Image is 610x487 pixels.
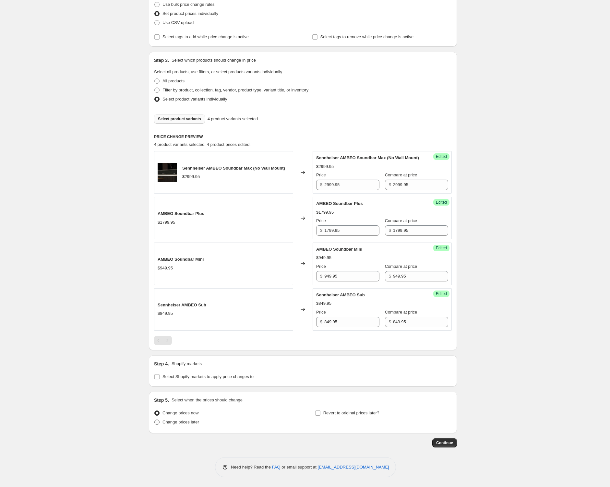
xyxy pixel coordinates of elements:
span: Edited [436,291,447,296]
span: Edited [436,154,447,159]
p: Select when the prices should change [172,397,243,403]
button: Select product variants [154,114,205,124]
span: Compare at price [385,264,417,269]
div: $849.95 [158,310,173,317]
span: AMBEO Soundbar Mini [158,257,204,262]
span: Select tags to remove while price change is active [320,34,414,39]
span: Sennheiser AMBEO Sub [158,303,206,307]
p: Shopify markets [172,361,202,367]
div: $849.95 [316,300,331,307]
span: Select product variants individually [162,97,227,101]
span: Sennheiser AMBEO Soundbar Max (No Wall Mount) [316,155,419,160]
span: Edited [436,200,447,205]
span: $ [389,319,391,324]
div: $2999.95 [316,163,334,170]
span: Compare at price [385,310,417,315]
span: Need help? Read the [231,465,272,469]
span: Sennheiser AMBEO Soundbar Max (No Wall Mount) [182,166,285,171]
span: Change prices now [162,410,198,415]
span: $ [320,228,322,233]
span: $ [389,228,391,233]
span: Select Shopify markets to apply price changes to [162,374,254,379]
div: $949.95 [316,255,331,261]
span: or email support at [281,465,318,469]
span: 4 product variants selected. 4 product prices edited: [154,142,251,147]
span: Price [316,310,326,315]
span: Price [316,264,326,269]
div: $2999.95 [182,173,200,180]
span: Select tags to add while price change is active [162,34,249,39]
a: FAQ [272,465,281,469]
span: Compare at price [385,218,417,223]
span: Price [316,218,326,223]
span: Filter by product, collection, tag, vendor, product type, variant title, or inventory [162,88,308,92]
span: $ [320,319,322,324]
button: Continue [432,438,457,447]
span: $ [320,274,322,279]
h2: Step 4. [154,361,169,367]
span: Edited [436,245,447,251]
span: Change prices later [162,420,199,424]
div: $1799.95 [316,209,334,216]
div: $1799.95 [158,219,175,226]
span: Set product prices individually [162,11,218,16]
span: $ [389,182,391,187]
h2: Step 5. [154,397,169,403]
span: Revert to original prices later? [323,410,379,415]
span: All products [162,78,185,83]
img: 53617586400_085b4425df_k_80x.jpg [158,163,177,182]
span: Select product variants [158,116,201,122]
span: 4 product variants selected [208,116,258,122]
span: Select all products, use filters, or select products variants individually [154,69,282,74]
span: Use bulk price change rules [162,2,214,7]
span: Price [316,172,326,177]
h2: Step 3. [154,57,169,64]
span: $ [320,182,322,187]
span: Use CSV upload [162,20,194,25]
span: AMBEO Soundbar Mini [316,247,362,252]
span: $ [389,274,391,279]
div: $949.95 [158,265,173,271]
span: Sennheiser AMBEO Sub [316,292,365,297]
span: Compare at price [385,172,417,177]
a: [EMAIL_ADDRESS][DOMAIN_NAME] [318,465,389,469]
span: AMBEO Soundbar Plus [316,201,363,206]
nav: Pagination [154,336,172,345]
h6: PRICE CHANGE PREVIEW [154,134,452,139]
span: AMBEO Soundbar Plus [158,211,204,216]
span: Continue [436,440,453,445]
p: Select which products should change in price [172,57,256,64]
